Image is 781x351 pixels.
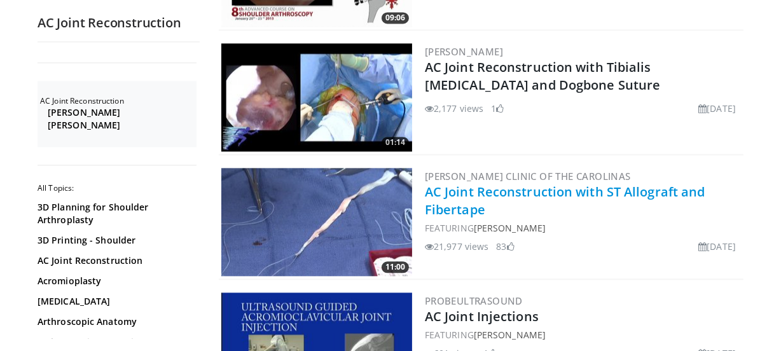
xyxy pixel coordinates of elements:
[425,328,741,341] div: FEATURING
[382,261,409,273] span: 11:00
[425,59,660,93] a: AC Joint Reconstruction with Tibialis [MEDICAL_DATA] and Dogbone Suture
[38,183,197,193] h2: All Topics:
[221,168,412,276] a: 11:00
[221,43,412,151] img: eVX7_x2FGq_HWax35hMDoxOjBwO0lhAD_1.300x170_q85_crop-smart_upscale.jpg
[425,294,523,307] a: Probeultrasound
[48,106,193,132] a: [PERSON_NAME] [PERSON_NAME]
[474,329,546,341] a: [PERSON_NAME]
[38,254,193,267] a: AC Joint Reconstruction
[491,102,504,115] li: 1
[425,183,705,218] a: AC Joint Reconstruction with ST Allograft and Fibertape
[38,234,193,247] a: 3D Printing - Shoulder
[38,295,193,308] a: [MEDICAL_DATA]
[38,15,200,31] h2: AC Joint Reconstruction
[38,336,193,348] a: Arthroscopic Knot Tying
[382,12,409,24] span: 09:06
[496,240,514,253] li: 83
[382,137,409,148] span: 01:14
[425,170,631,182] a: [PERSON_NAME] Clinic of the Carolinas
[425,102,483,115] li: 2,177 views
[425,221,741,235] div: FEATURING
[425,308,539,325] a: AC Joint Injections
[474,222,546,234] a: [PERSON_NAME]
[698,102,736,115] li: [DATE]
[221,43,412,151] a: 01:14
[38,201,193,226] a: 3D Planning for Shoulder Arthroplasty
[38,275,193,287] a: Acromioplasty
[38,315,193,328] a: Arthroscopic Anatomy
[425,240,488,253] li: 21,977 views
[698,240,736,253] li: [DATE]
[221,168,412,276] img: 325549_0000_1.png.300x170_q85_crop-smart_upscale.jpg
[40,96,197,106] h2: AC Joint Reconstruction
[425,45,503,58] a: [PERSON_NAME]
